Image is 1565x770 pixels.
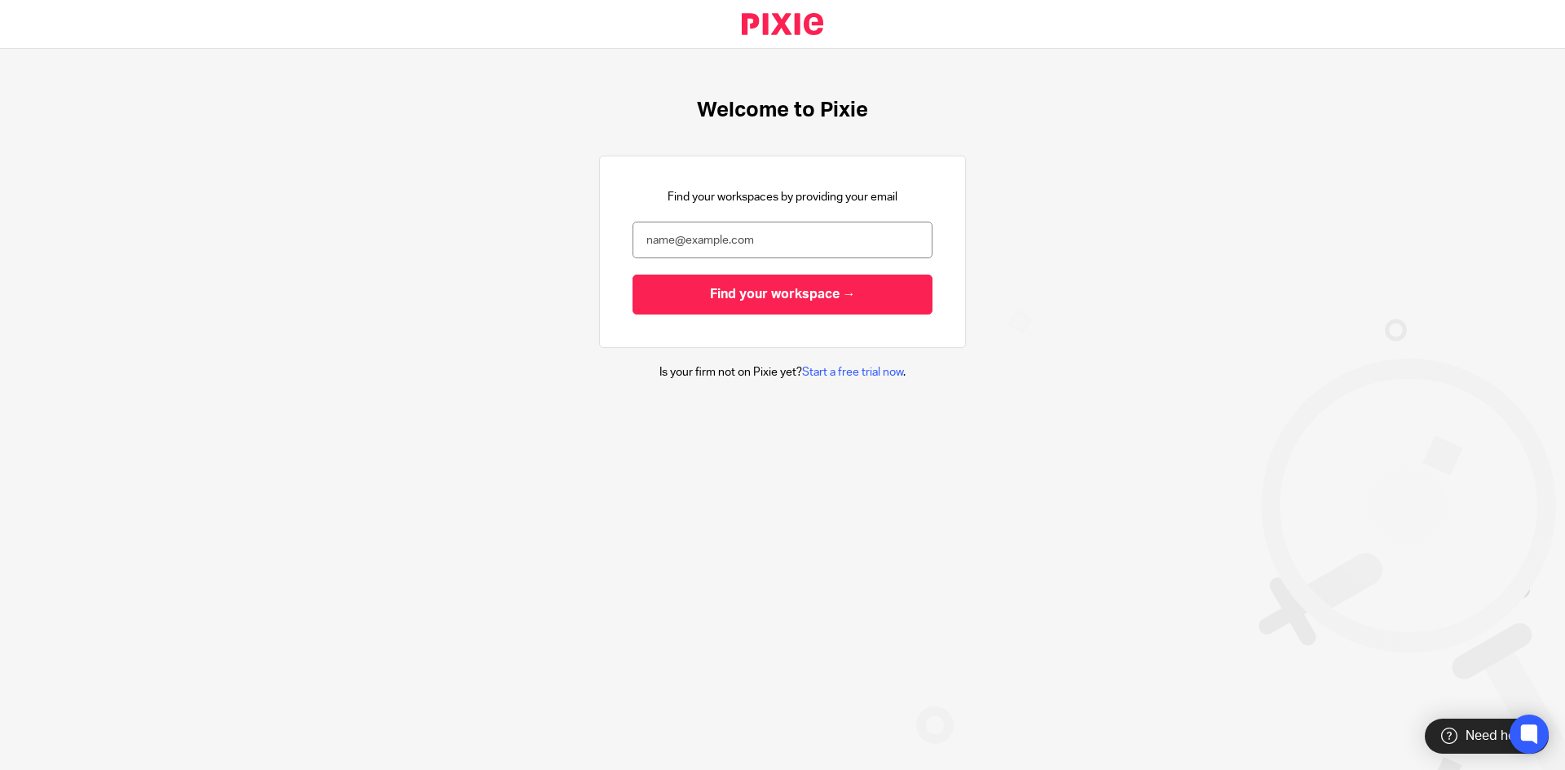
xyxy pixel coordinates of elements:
input: Find your workspace → [633,275,932,315]
h1: Welcome to Pixie [697,98,868,123]
div: Need help? [1425,719,1549,754]
p: Is your firm not on Pixie yet? . [659,364,906,381]
a: Start a free trial now [802,367,903,378]
input: name@example.com [633,222,932,258]
p: Find your workspaces by providing your email [668,189,897,205]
